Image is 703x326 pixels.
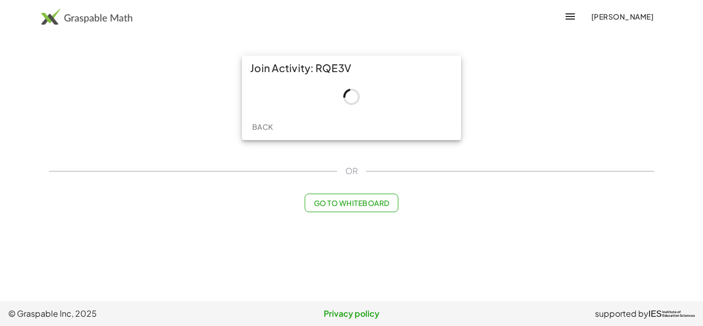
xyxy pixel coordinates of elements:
span: © Graspable Inc, 2025 [8,307,237,320]
a: IESInstitute ofEducation Sciences [648,307,695,320]
span: supported by [595,307,648,320]
span: Back [252,122,273,131]
a: Privacy policy [237,307,466,320]
span: Institute of Education Sciences [662,311,695,318]
span: IES [648,309,662,319]
span: [PERSON_NAME] [591,12,654,21]
button: [PERSON_NAME] [583,7,662,26]
div: Join Activity: RQE3V [242,56,461,80]
span: OR [345,165,358,177]
button: Back [246,117,279,136]
button: Go to Whiteboard [305,194,398,212]
span: Go to Whiteboard [313,198,389,208]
